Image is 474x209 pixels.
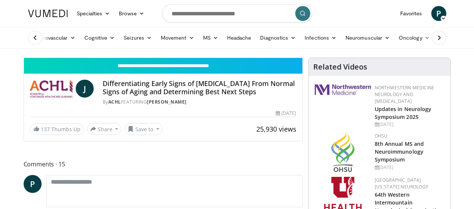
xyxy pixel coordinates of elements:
[276,110,296,117] div: [DATE]
[375,177,428,190] a: [GEOGRAPHIC_DATA][US_STATE] Neurology
[41,126,50,133] span: 137
[256,30,300,45] a: Diagnostics
[331,133,354,172] img: da959c7f-65a6-4fcf-a939-c8c702e0a770.png.150x105_q85_autocrop_double_scale_upscale_version-0.2.png
[162,4,312,22] input: Search topics, interventions
[300,30,341,45] a: Infections
[103,80,296,96] h4: Differentiating Early Signs of [MEDICAL_DATA] From Normal Signs of Aging and Determining Best Nex...
[24,175,42,193] a: P
[256,125,296,133] span: 25,930 views
[119,30,156,45] a: Seizures
[375,105,432,120] a: Updates in Neurology Symposium 2025
[72,6,115,21] a: Specialties
[147,99,187,105] a: [PERSON_NAME]
[375,140,424,163] a: 8th Annual MS and Neuroimmunology Symposium
[108,99,121,105] a: ACHL
[114,6,149,21] a: Browse
[156,30,199,45] a: Movement
[394,30,434,45] a: Oncology
[375,84,435,104] a: Northwestern Medicine Neurology and [MEDICAL_DATA]
[375,121,444,128] div: [DATE]
[87,123,122,135] button: Share
[313,62,367,71] h4: Related Videos
[375,133,388,139] a: OHSU
[24,159,303,169] span: Comments 15
[28,10,68,17] img: VuMedi Logo
[30,80,73,98] img: ACHL
[396,6,427,21] a: Favorites
[76,80,94,98] a: J
[199,30,223,45] a: MS
[431,6,446,21] a: P
[24,30,80,45] a: Cerebrovascular
[375,164,444,171] div: [DATE]
[223,30,256,45] a: Headache
[315,84,371,95] img: 2a462fb6-9365-492a-ac79-3166a6f924d8.png.150x105_q85_autocrop_double_scale_upscale_version-0.2.jpg
[341,30,394,45] a: Neuromuscular
[30,123,84,135] a: 137 Thumbs Up
[124,123,163,135] button: Save to
[103,99,296,105] div: By FEATURING
[80,30,120,45] a: Cognitive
